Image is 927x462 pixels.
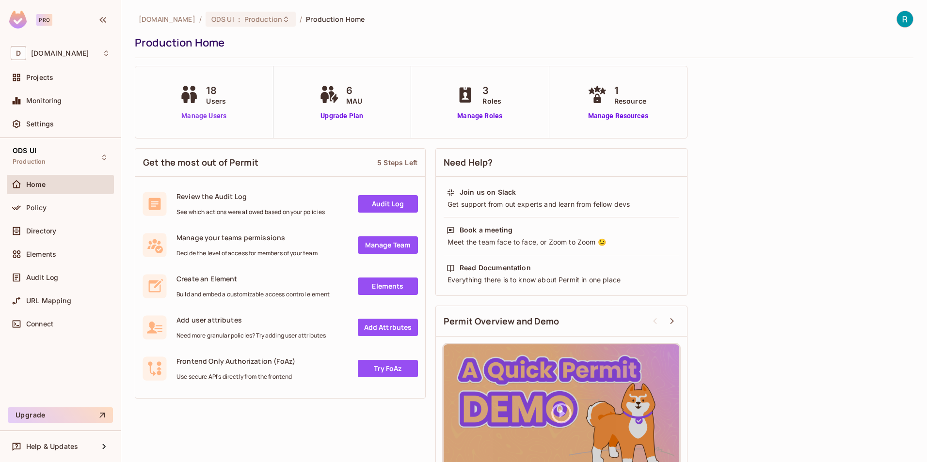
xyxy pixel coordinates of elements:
[176,274,330,283] span: Create an Element
[31,49,89,57] span: Workspace: deacero.com
[206,83,226,98] span: 18
[447,275,676,285] div: Everything there is to know about Permit in one place
[897,11,913,27] img: ROBERTO MACOTELA TALAMANTES
[26,443,78,450] span: Help & Updates
[176,208,325,216] span: See which actions were allowed based on your policies
[482,96,501,106] span: Roles
[176,356,295,366] span: Frontend Only Authorization (FoAz)
[176,233,318,242] span: Manage your teams permissions
[9,11,27,29] img: SReyMgAAAABJRU5ErkJggg==
[135,35,909,50] div: Production Home
[176,332,326,339] span: Need more granular policies? Try adding user attributes
[206,96,226,106] span: Users
[238,15,241,23] span: :
[358,277,418,295] a: Elements
[177,111,231,121] a: Manage Users
[36,14,52,26] div: Pro
[306,15,365,24] span: Production Home
[176,373,295,381] span: Use secure API's directly from the frontend
[176,249,318,257] span: Decide the level of access for members of your team
[460,263,531,273] div: Read Documentation
[585,111,651,121] a: Manage Resources
[377,158,417,167] div: 5 Steps Left
[199,15,202,24] li: /
[358,319,418,336] a: Add Attrbutes
[13,147,36,154] span: ODS UI
[447,237,676,247] div: Meet the team face to face, or Zoom to Zoom 😉
[26,204,47,212] span: Policy
[482,83,501,98] span: 3
[211,15,234,24] span: ODS UI
[176,291,330,298] span: Build and embed a customizable access control element
[26,97,62,105] span: Monitoring
[26,250,56,258] span: Elements
[358,360,418,377] a: Try FoAz
[26,181,46,188] span: Home
[139,15,195,24] span: the active workspace
[26,120,54,128] span: Settings
[176,315,326,324] span: Add user attributes
[453,111,506,121] a: Manage Roles
[444,315,559,327] span: Permit Overview and Demo
[26,320,53,328] span: Connect
[13,158,46,166] span: Production
[460,225,512,235] div: Book a meeting
[143,156,258,169] span: Get the most out of Permit
[11,46,26,60] span: D
[447,200,676,209] div: Get support from out experts and learn from fellow devs
[300,15,302,24] li: /
[358,236,418,254] a: Manage Team
[26,297,71,305] span: URL Mapping
[614,83,646,98] span: 1
[444,156,493,169] span: Need Help?
[614,96,646,106] span: Resource
[346,83,362,98] span: 6
[317,111,367,121] a: Upgrade Plan
[26,274,58,281] span: Audit Log
[176,192,325,201] span: Review the Audit Log
[460,187,516,197] div: Join us on Slack
[26,227,56,235] span: Directory
[358,195,418,213] a: Audit Log
[346,96,362,106] span: MAU
[26,74,53,81] span: Projects
[8,407,113,423] button: Upgrade
[244,15,282,24] span: Production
